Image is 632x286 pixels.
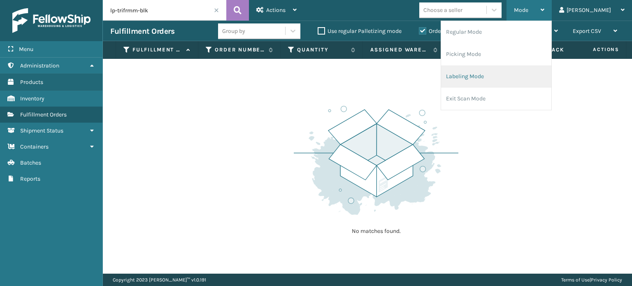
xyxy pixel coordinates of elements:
span: Export CSV [573,28,601,35]
span: Administration [20,62,59,69]
span: Menu [19,46,33,53]
p: Copyright 2023 [PERSON_NAME]™ v 1.0.191 [113,274,206,286]
label: Use regular Palletizing mode [318,28,402,35]
span: Batches [20,159,41,166]
a: Terms of Use [561,277,590,283]
label: Orders to be shipped [DATE] [419,28,499,35]
span: Inventory [20,95,44,102]
li: Labeling Mode [441,65,551,88]
div: Choose a seller [423,6,462,14]
a: Privacy Policy [591,277,622,283]
div: Group by [222,27,245,35]
div: | [561,274,622,286]
span: Actions [567,43,624,56]
li: Regular Mode [441,21,551,43]
span: Shipment Status [20,127,63,134]
span: Reports [20,175,40,182]
h3: Fulfillment Orders [110,26,174,36]
label: Quantity [297,46,347,53]
label: Order Number [215,46,265,53]
span: Actions [266,7,286,14]
span: Products [20,79,43,86]
span: Containers [20,143,49,150]
label: Fulfillment Order Id [132,46,182,53]
span: Mode [514,7,528,14]
img: logo [12,8,91,33]
span: Fulfillment Orders [20,111,67,118]
label: Assigned Warehouse [370,46,429,53]
li: Picking Mode [441,43,551,65]
li: Exit Scan Mode [441,88,551,110]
